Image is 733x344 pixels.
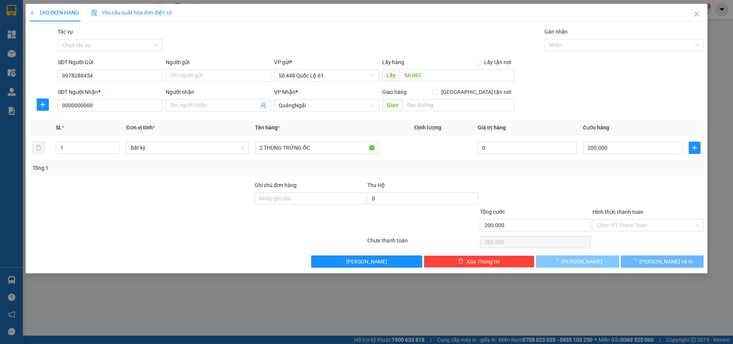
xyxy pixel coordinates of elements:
[58,58,163,66] div: SĐT Người Gửi
[478,124,506,131] span: Giá trị hàng
[279,70,375,81] span: Số 448 Quốc Lộ 61
[166,58,271,66] div: Người gửi
[686,4,707,25] button: Close
[536,255,619,268] button: [PERSON_NAME]
[274,89,295,95] span: VP Nhận
[382,69,400,81] span: Lấy
[544,29,568,35] label: Gán nhãn
[438,88,514,96] span: [GEOGRAPHIC_DATA] tận nơi
[424,255,535,268] button: deleteXóa Thông tin
[382,89,407,95] span: Giao hàng
[91,10,97,16] img: icon
[639,257,693,266] span: [PERSON_NAME] và In
[414,124,441,131] span: Định lượng
[260,102,266,108] span: user-add
[126,124,155,131] span: Đơn vị tính
[689,145,700,151] span: plus
[478,142,577,154] input: 0
[480,209,505,215] span: Tổng cước
[29,10,79,16] span: TẠO ĐƠN HÀNG
[58,29,73,35] label: Tác vụ
[583,124,609,131] span: Cước hàng
[382,59,404,65] span: Lấy hàng
[255,142,378,154] input: VD: Bàn, Ghế
[91,10,172,16] span: Yêu cầu xuất hóa đơn điện tử
[255,124,280,131] span: Tên hàng
[346,257,387,266] span: [PERSON_NAME]
[37,99,49,111] button: plus
[553,258,562,264] span: loading
[382,99,402,111] span: Giao
[37,102,48,108] span: plus
[621,255,704,268] button: [PERSON_NAME] và In
[481,58,514,66] span: Lấy tận nơi
[255,182,297,188] label: Ghi chú đơn hàng
[694,11,700,17] span: close
[311,255,422,268] button: [PERSON_NAME]
[366,236,479,250] div: Chưa thanh toán
[400,69,514,81] input: Dọc đường
[274,58,379,66] div: VP gửi
[631,258,639,264] span: loading
[255,192,366,205] input: Ghi chú đơn hàng
[689,142,701,154] button: plus
[166,88,271,96] div: Người nhận
[367,182,385,188] span: Thu Hộ
[467,257,500,266] span: Xóa Thông tin
[458,258,463,265] span: delete
[56,124,62,131] span: SL
[32,142,45,154] button: delete
[58,88,163,96] div: SĐT Người Nhận
[593,209,643,215] label: Hình thức thanh toán
[131,142,244,153] span: Bất kỳ
[279,100,375,111] span: QuảngNgãi
[402,99,514,111] input: Dọc đường
[32,164,283,172] div: Tổng: 1
[562,257,602,266] span: [PERSON_NAME]
[29,10,35,15] span: plus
